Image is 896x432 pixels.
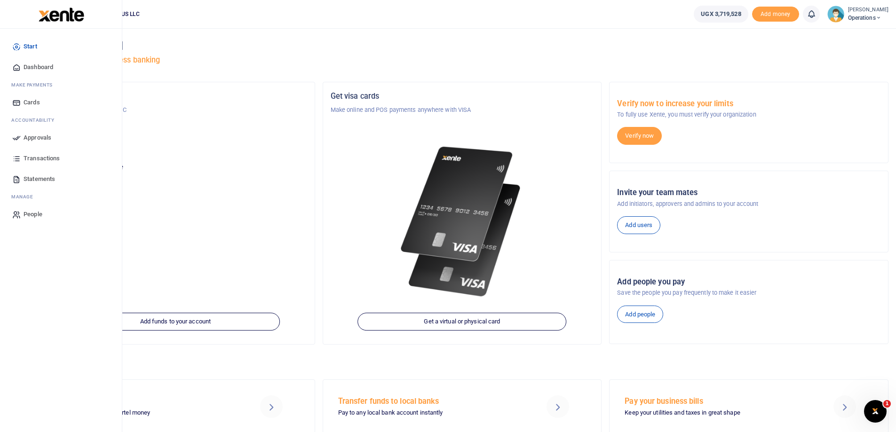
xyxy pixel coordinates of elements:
h5: Welcome to better business banking [36,55,888,65]
h5: Transfer funds to local banks [338,397,523,406]
span: Operations [848,14,888,22]
p: Make online and POS payments anywhere with VISA [331,105,594,115]
li: Wallet ballance [690,6,752,23]
h5: Invite your team mates [617,188,880,197]
span: Dashboard [24,63,53,72]
span: countability [18,117,54,124]
a: Add users [617,216,660,234]
a: UGX 3,719,528 [694,6,748,23]
a: profile-user [PERSON_NAME] Operations [827,6,888,23]
a: Add people [617,306,663,323]
a: Approvals [8,127,114,148]
img: xente-_physical_cards.png [396,137,528,306]
p: BRIGHTLIFE - FINCA PLUS LLC [44,105,307,115]
span: Transactions [24,154,60,163]
p: Pay to any local bank account instantly [338,408,523,418]
p: Operations [44,142,307,151]
a: Add money [752,10,799,17]
a: Start [8,36,114,57]
img: profile-user [827,6,844,23]
iframe: Intercom live chat [864,400,887,423]
a: Transactions [8,148,114,169]
p: MTN mobile money and Airtel money [51,408,236,418]
a: Add funds to your account [71,313,280,331]
a: Cards [8,92,114,113]
span: anage [16,193,33,200]
p: Your current account balance [44,163,307,172]
h5: Send Mobile Money [51,397,236,406]
span: Approvals [24,133,51,142]
p: Save the people you pay frequently to make it easier [617,288,880,298]
span: Start [24,42,37,51]
a: logo-small logo-large logo-large [38,10,84,17]
h5: Account [44,128,307,137]
span: Cards [24,98,40,107]
a: Statements [8,169,114,189]
h5: Verify now to increase your limits [617,99,880,109]
p: To fully use Xente, you must verify your organization [617,110,880,119]
li: M [8,78,114,92]
span: People [24,210,42,219]
span: Statements [24,174,55,184]
a: People [8,204,114,225]
h5: Pay your business bills [625,397,809,406]
h4: Hello [PERSON_NAME] [36,40,888,51]
h4: Make a transaction [36,357,888,367]
span: ake Payments [16,81,53,88]
img: logo-large [39,8,84,22]
small: [PERSON_NAME] [848,6,888,14]
h5: UGX 3,719,528 [44,174,307,184]
li: Ac [8,113,114,127]
p: Add initiators, approvers and admins to your account [617,199,880,209]
span: 1 [883,400,891,408]
a: Verify now [617,127,662,145]
h5: Get visa cards [331,92,594,101]
h5: Add people you pay [617,277,880,287]
a: Get a virtual or physical card [358,313,567,331]
span: Add money [752,7,799,22]
h5: Organization [44,92,307,101]
li: M [8,189,114,204]
a: Dashboard [8,57,114,78]
li: Toup your wallet [752,7,799,22]
span: UGX 3,719,528 [701,9,741,19]
p: Keep your utilities and taxes in great shape [625,408,809,418]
